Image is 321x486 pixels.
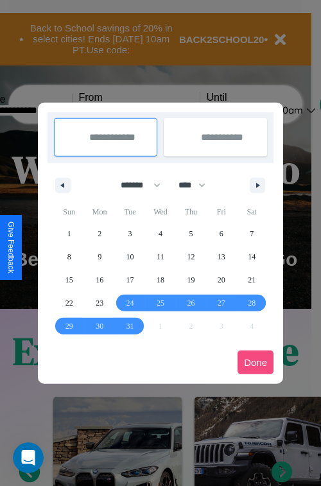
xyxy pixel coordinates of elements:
[84,315,114,338] button: 30
[248,245,256,268] span: 14
[145,202,175,222] span: Wed
[84,222,114,245] button: 2
[96,291,103,315] span: 23
[145,291,175,315] button: 25
[6,221,15,273] div: Give Feedback
[54,222,84,245] button: 1
[13,442,44,473] iframe: Intercom live chat
[115,268,145,291] button: 17
[98,245,101,268] span: 9
[54,202,84,222] span: Sun
[218,268,225,291] span: 20
[65,315,73,338] span: 29
[84,245,114,268] button: 9
[126,291,134,315] span: 24
[115,315,145,338] button: 31
[84,202,114,222] span: Mon
[218,245,225,268] span: 13
[237,202,267,222] span: Sat
[206,245,236,268] button: 13
[84,268,114,291] button: 16
[206,268,236,291] button: 20
[128,222,132,245] span: 3
[250,222,254,245] span: 7
[176,245,206,268] button: 12
[248,268,256,291] span: 21
[145,222,175,245] button: 4
[176,202,206,222] span: Thu
[176,268,206,291] button: 19
[159,222,162,245] span: 4
[176,222,206,245] button: 5
[54,245,84,268] button: 8
[189,222,193,245] span: 5
[96,315,103,338] span: 30
[67,222,71,245] span: 1
[84,291,114,315] button: 23
[206,202,236,222] span: Fri
[126,245,134,268] span: 10
[187,245,195,268] span: 12
[115,245,145,268] button: 10
[126,315,134,338] span: 31
[206,291,236,315] button: 27
[237,291,267,315] button: 28
[126,268,134,291] span: 17
[145,245,175,268] button: 11
[206,222,236,245] button: 6
[187,268,195,291] span: 19
[115,202,145,222] span: Tue
[176,291,206,315] button: 26
[96,268,103,291] span: 16
[65,291,73,315] span: 22
[157,291,164,315] span: 25
[237,222,267,245] button: 7
[115,291,145,315] button: 24
[220,222,223,245] span: 6
[54,315,84,338] button: 29
[238,351,273,374] button: Done
[237,245,267,268] button: 14
[157,268,164,291] span: 18
[248,291,256,315] span: 28
[54,268,84,291] button: 15
[67,245,71,268] span: 8
[237,268,267,291] button: 21
[187,291,195,315] span: 26
[65,268,73,291] span: 15
[145,268,175,291] button: 18
[98,222,101,245] span: 2
[115,222,145,245] button: 3
[54,291,84,315] button: 22
[218,291,225,315] span: 27
[157,245,164,268] span: 11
